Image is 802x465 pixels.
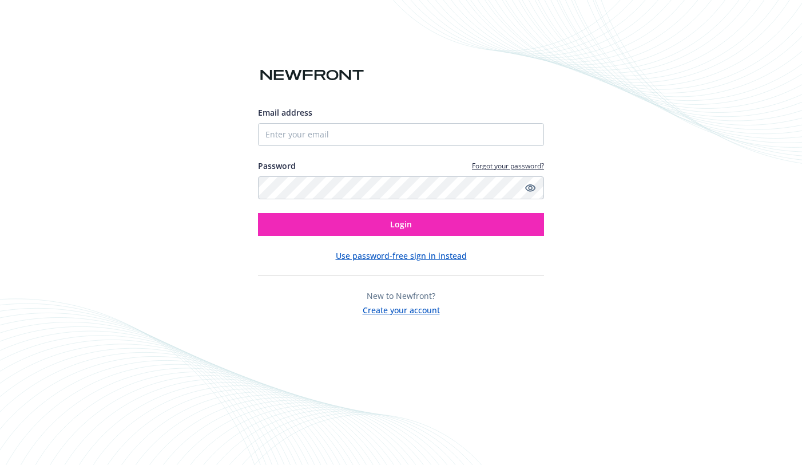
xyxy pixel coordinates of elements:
[258,176,544,199] input: Enter your password
[472,161,544,171] a: Forgot your password?
[390,219,412,230] span: Login
[258,160,296,172] label: Password
[258,107,312,118] span: Email address
[258,213,544,236] button: Login
[523,181,537,195] a: Show password
[336,250,467,262] button: Use password-free sign in instead
[258,123,544,146] input: Enter your email
[258,65,366,85] img: Newfront logo
[363,302,440,316] button: Create your account
[367,290,435,301] span: New to Newfront?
